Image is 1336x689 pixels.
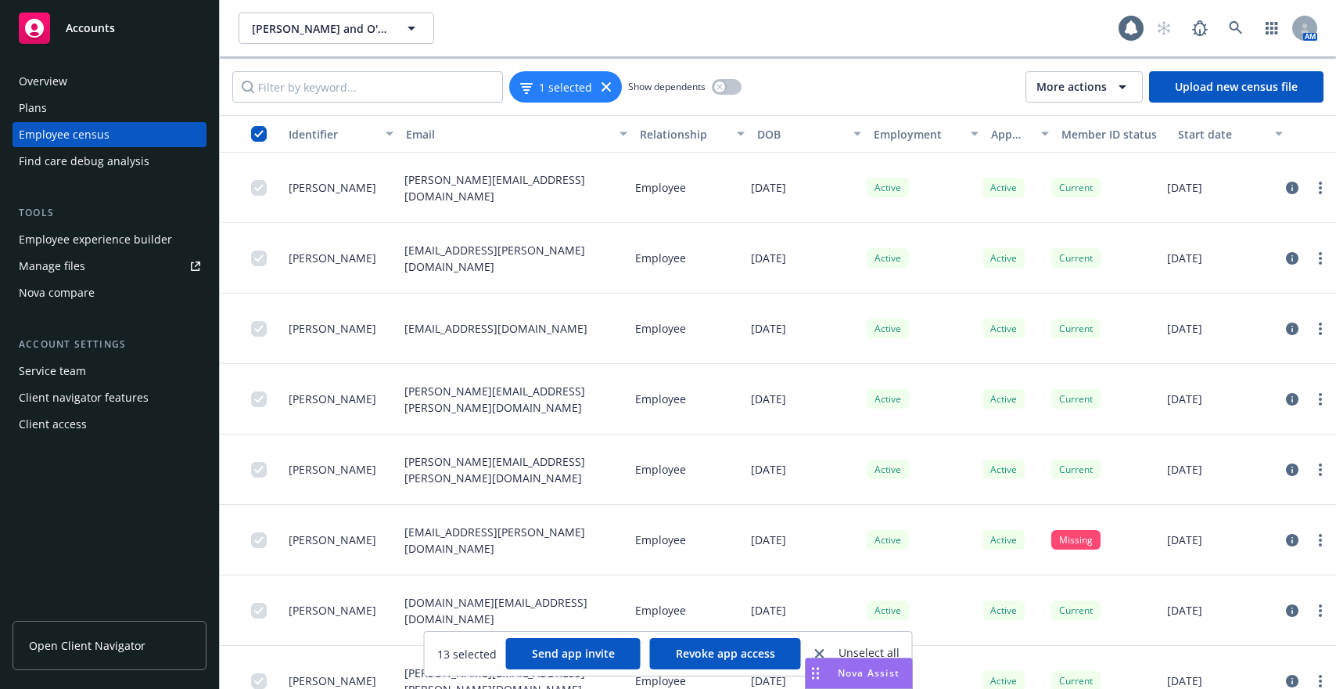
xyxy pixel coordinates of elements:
a: circleInformation [1283,179,1302,197]
div: Employment [874,126,961,142]
a: Find care debug analysis [13,149,207,174]
a: more [1311,249,1330,268]
a: Client access [13,412,207,437]
p: [PERSON_NAME][EMAIL_ADDRESS][DOMAIN_NAME] [404,171,623,204]
span: Unselect all [839,644,900,663]
a: more [1311,319,1330,338]
input: Select all [251,126,267,142]
div: Current [1051,460,1101,479]
p: Employee [635,320,686,337]
input: Toggle Row Selected [251,603,267,619]
div: Client access [19,412,87,437]
button: Start date [1172,115,1289,153]
div: Active [982,460,1025,479]
p: [DATE] [751,179,786,196]
a: Service team [13,359,207,384]
a: Switch app [1256,13,1288,44]
a: circleInformation [1283,390,1302,409]
div: Manage files [19,254,85,279]
a: Plans [13,96,207,121]
span: [PERSON_NAME] [289,532,376,548]
a: Nova compare [13,280,207,305]
div: Email [406,126,610,142]
div: Active [867,530,909,550]
p: [DATE] [1167,250,1202,266]
span: Open Client Navigator [29,637,145,654]
p: [DATE] [1167,673,1202,689]
button: Identifier [282,115,400,153]
p: [DOMAIN_NAME][EMAIL_ADDRESS][DOMAIN_NAME] [404,594,623,627]
p: [DATE] [1167,320,1202,337]
p: [DATE] [751,391,786,407]
div: Client navigator features [19,385,149,410]
div: Active [867,460,909,479]
button: Send app invite [506,638,641,669]
p: [DATE] [1167,532,1202,548]
div: Current [1051,178,1101,197]
a: Search [1220,13,1252,44]
p: [DATE] [1167,179,1202,196]
a: Client navigator features [13,385,207,410]
span: Show dependents [628,80,706,93]
p: [PERSON_NAME][EMAIL_ADDRESS][PERSON_NAME][DOMAIN_NAME] [404,383,623,416]
span: [PERSON_NAME] [289,320,376,337]
div: Employee experience builder [19,227,172,252]
p: Employee [635,391,686,407]
p: [DATE] [751,250,786,266]
input: Toggle Row Selected [251,180,267,196]
div: Find care debug analysis [19,149,149,174]
div: Current [1051,248,1101,268]
a: Employee census [13,122,207,147]
button: Employment [867,115,985,153]
a: Accounts [13,6,207,50]
button: App status [985,115,1055,153]
div: App status [991,126,1032,142]
input: Toggle Row Selected [251,391,267,407]
p: [DATE] [1167,461,1202,478]
button: [PERSON_NAME] and O'Dell LLC [239,13,434,44]
div: Active [982,178,1025,197]
a: Upload new census file [1149,71,1323,103]
p: [EMAIL_ADDRESS][DOMAIN_NAME] [404,320,587,337]
div: Employee census [19,122,110,147]
p: Employee [635,673,686,689]
div: Account settings [13,337,207,352]
div: Active [982,389,1025,409]
span: Accounts [66,22,115,34]
span: Nova Assist [838,666,900,680]
a: circleInformation [1283,460,1302,479]
span: More actions [1036,79,1107,95]
p: [DATE] [1167,602,1202,619]
a: circleInformation [1283,319,1302,338]
button: Email [400,115,634,153]
p: [DATE] [751,673,786,689]
div: Active [867,178,909,197]
span: [PERSON_NAME] [289,673,376,689]
div: Current [1051,389,1101,409]
a: more [1311,601,1330,620]
div: Active [867,319,909,338]
div: Active [982,319,1025,338]
div: Nova compare [19,280,95,305]
div: Relationship [640,126,727,142]
div: Active [867,389,909,409]
a: more [1311,531,1330,550]
span: [PERSON_NAME] [289,391,376,407]
div: Active [867,601,909,620]
span: 1 selected [539,79,592,96]
button: DOB [751,115,868,153]
span: 13 selected [437,646,497,662]
p: [DATE] [1167,391,1202,407]
div: Tools [13,205,207,221]
div: Member ID status [1061,126,1166,142]
p: [DATE] [751,602,786,619]
input: Toggle Row Selected [251,462,267,478]
button: More actions [1025,71,1143,103]
div: Active [982,601,1025,620]
p: Employee [635,532,686,548]
input: Filter by keyword... [232,71,503,103]
span: [PERSON_NAME] [289,461,376,478]
div: Overview [19,69,67,94]
input: Toggle Row Selected [251,532,267,548]
div: Current [1051,319,1101,338]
